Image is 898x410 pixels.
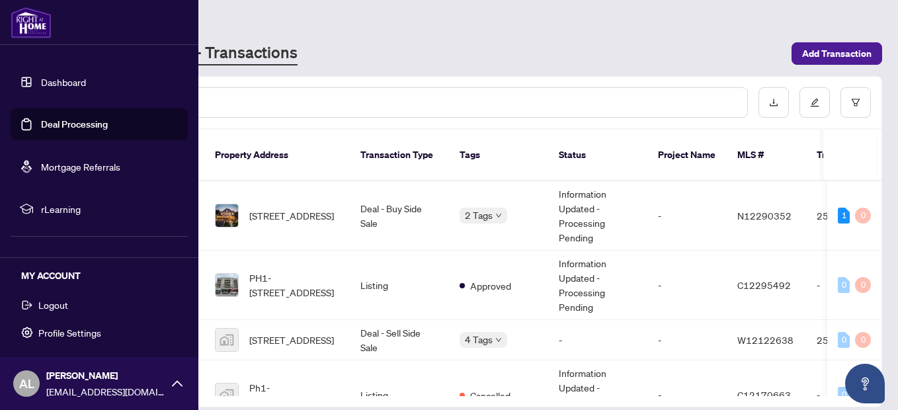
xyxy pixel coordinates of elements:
span: AL [19,374,34,393]
span: Add Transaction [802,43,872,64]
h5: MY ACCOUNT [21,268,188,283]
button: filter [840,87,871,118]
th: Property Address [204,130,350,181]
span: C12170663 [737,389,791,401]
th: Project Name [647,130,727,181]
div: 1 [838,208,850,224]
button: download [758,87,789,118]
span: [EMAIL_ADDRESS][DOMAIN_NAME] [46,384,165,399]
span: rLearning [41,202,179,216]
button: edit [799,87,830,118]
td: - [548,320,647,360]
span: [STREET_ADDRESS] [249,208,334,223]
span: N12290352 [737,210,792,222]
th: MLS # [727,130,806,181]
td: Information Updated - Processing Pending [548,181,647,251]
span: 4 Tags [465,332,493,347]
span: Profile Settings [38,322,101,343]
th: Status [548,130,647,181]
a: Mortgage Referrals [41,161,120,173]
td: - [647,320,727,360]
span: Approved [470,278,511,293]
span: Ph1-[STREET_ADDRESS]-[STREET_ADDRESS] [249,380,339,409]
button: Add Transaction [792,42,882,65]
div: 0 [838,332,850,348]
button: Logout [11,294,188,316]
span: down [495,212,502,219]
img: thumbnail-img [216,274,238,296]
th: Tags [449,130,548,181]
td: Deal - Sell Side Sale [350,320,449,360]
td: - [647,181,727,251]
span: download [769,98,778,107]
div: 0 [855,208,871,224]
button: Profile Settings [11,321,188,344]
img: thumbnail-img [216,204,238,227]
span: [STREET_ADDRESS] [249,333,334,347]
div: 0 [855,277,871,293]
td: - [647,251,727,320]
span: PH1-[STREET_ADDRESS] [249,270,339,300]
div: 0 [838,277,850,293]
img: thumbnail-img [216,329,238,351]
span: W12122638 [737,334,794,346]
a: Dashboard [41,76,86,88]
img: logo [11,7,52,38]
span: Logout [38,294,68,315]
span: 2 Tags [465,208,493,223]
td: Listing [350,251,449,320]
a: Deal Processing [41,118,108,130]
td: Deal - Buy Side Sale [350,181,449,251]
img: thumbnail-img [216,384,238,406]
span: down [495,337,502,343]
th: Transaction Type [350,130,449,181]
td: Information Updated - Processing Pending [548,251,647,320]
div: 0 [855,332,871,348]
div: 0 [838,387,850,403]
button: Open asap [845,364,885,403]
span: Cancelled [470,388,510,403]
span: filter [851,98,860,107]
span: C12295492 [737,279,791,291]
span: edit [810,98,819,107]
span: [PERSON_NAME] [46,368,165,383]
